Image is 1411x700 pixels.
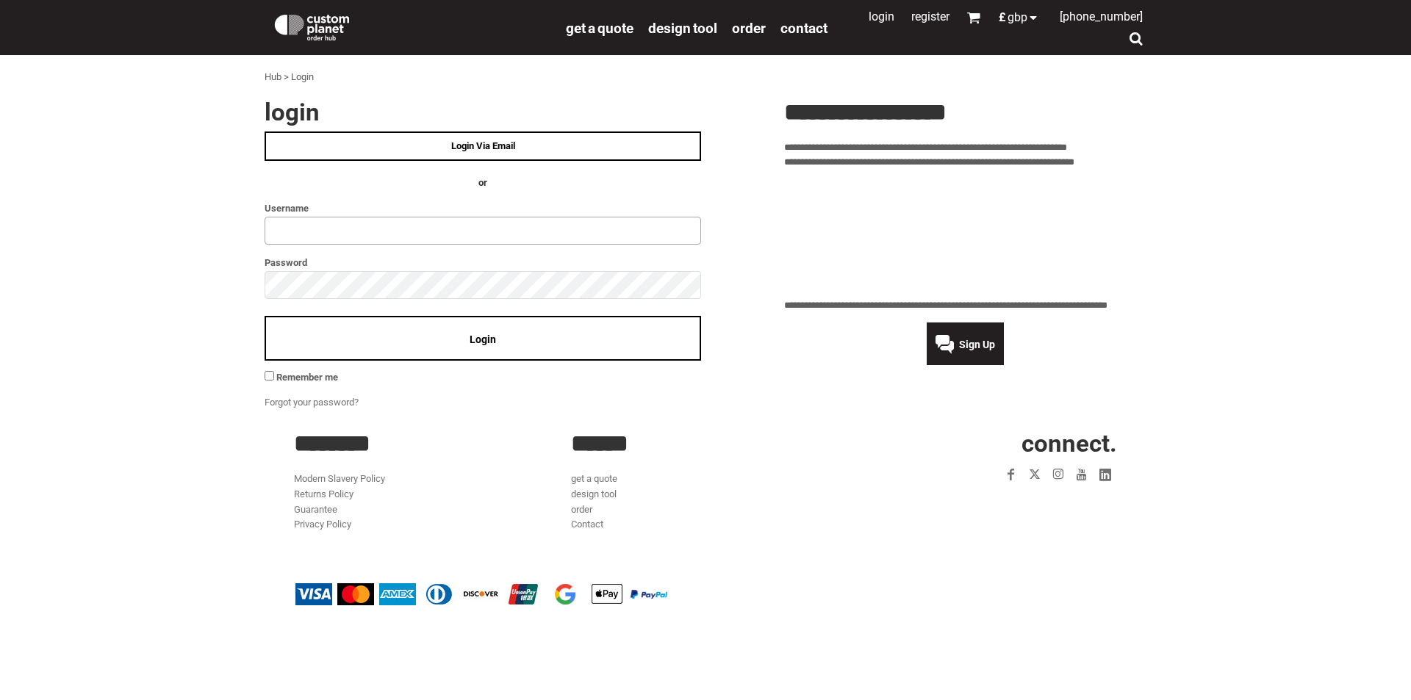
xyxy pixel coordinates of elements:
div: Login [291,70,314,85]
a: order [732,19,766,36]
iframe: Customer reviews powered by Trustpilot [914,495,1117,513]
a: Modern Slavery Policy [294,473,385,484]
img: Visa [295,583,332,605]
img: Google Pay [547,583,584,605]
a: design tool [648,19,717,36]
div: > [284,70,289,85]
a: order [571,504,592,515]
a: Guarantee [294,504,337,515]
img: American Express [379,583,416,605]
span: design tool [648,20,717,37]
span: order [732,20,766,37]
img: Diners Club [421,583,458,605]
label: Username [265,200,701,217]
a: Login Via Email [265,131,701,161]
label: Password [265,254,701,271]
span: Contact [780,20,827,37]
a: Contact [780,19,827,36]
span: get a quote [566,20,633,37]
a: Privacy Policy [294,519,351,530]
span: Remember me [276,372,338,383]
h2: CONNECT. [849,431,1117,455]
a: Forgot your password? [265,397,359,408]
img: Apple Pay [589,583,625,605]
span: Login [470,333,496,345]
a: Contact [571,519,603,530]
span: Login Via Email [451,140,515,151]
a: design tool [571,488,617,499]
img: China UnionPay [505,583,542,605]
span: £ [999,12,1008,24]
span: GBP [1008,12,1027,24]
img: Mastercard [337,583,374,605]
span: Sign Up [959,339,995,350]
img: PayPal [631,590,667,599]
a: get a quote [571,473,617,484]
a: get a quote [566,19,633,36]
a: Custom Planet [265,4,559,48]
a: Login [869,10,894,24]
h2: Login [265,100,701,124]
img: Discover [463,583,500,605]
a: Register [911,10,949,24]
a: Returns Policy [294,488,353,499]
img: Custom Planet [272,11,352,40]
h4: OR [265,176,701,191]
span: [PHONE_NUMBER] [1060,10,1143,24]
iframe: Customer reviews powered by Trustpilot [784,179,1146,289]
a: Hub [265,71,281,82]
input: Remember me [265,371,274,380]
